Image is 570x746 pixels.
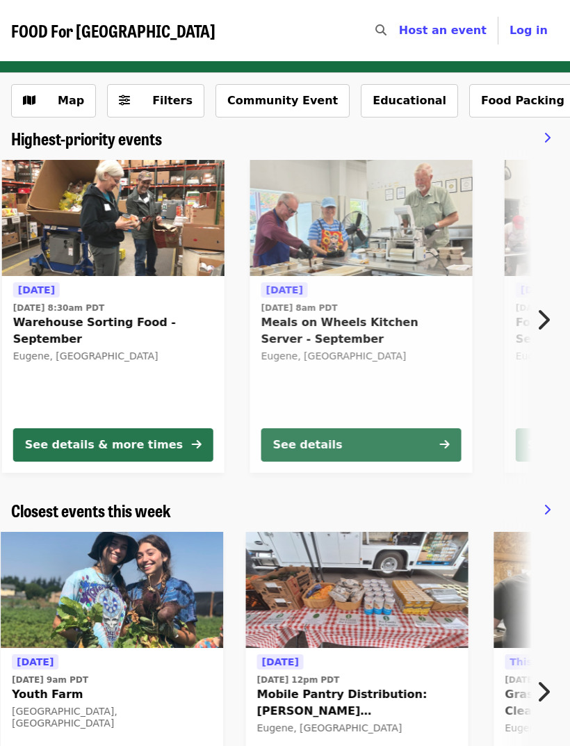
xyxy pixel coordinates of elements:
[13,302,104,314] time: [DATE] 8:30am PDT
[2,160,225,277] img: Warehouse Sorting Food - September organized by FOOD For Lane County
[18,284,55,295] span: [DATE]
[58,94,84,107] span: Map
[395,14,406,47] input: Search
[510,24,548,37] span: Log in
[262,656,299,667] span: [DATE]
[399,24,487,37] a: Host an event
[152,94,193,107] span: Filters
[13,314,213,348] span: Warehouse Sorting Food - September
[11,84,96,117] button: Show map view
[11,18,215,42] span: FOOD For [GEOGRAPHIC_DATA]
[192,438,202,451] i: arrow-right icon
[23,94,35,107] i: map icon
[11,129,162,149] a: Highest-priority events
[250,160,473,277] img: Meals on Wheels Kitchen Server - September organized by FOOD For Lane County
[2,160,225,473] a: See details for "Warehouse Sorting Food - September"
[536,307,550,333] i: chevron-right icon
[544,503,551,517] i: chevron-right icon
[12,706,212,729] div: [GEOGRAPHIC_DATA], [GEOGRAPHIC_DATA]
[119,94,130,107] i: sliders-h icon
[12,686,212,703] span: Youth Farm
[261,302,338,314] time: [DATE] 8am PDT
[261,428,462,462] button: See details
[375,24,386,37] i: search icon
[13,428,213,462] button: See details & more times
[536,679,550,705] i: chevron-right icon
[11,498,171,522] span: Closest events this week
[261,350,462,362] div: Eugene, [GEOGRAPHIC_DATA]
[544,131,551,145] i: chevron-right icon
[107,84,204,117] button: Filters (0 selected)
[250,160,473,473] a: See details for "Meals on Wheels Kitchen Server - September"
[1,532,223,649] img: Youth Farm organized by FOOD For Lane County
[246,532,469,649] img: Mobile Pantry Distribution: Sheldon Community Center organized by FOOD For Lane County
[266,284,303,295] span: [DATE]
[11,126,162,150] span: Highest-priority events
[215,84,350,117] button: Community Event
[361,84,458,117] button: Educational
[257,686,457,720] span: Mobile Pantry Distribution: [PERSON_NAME][GEOGRAPHIC_DATA]
[524,300,570,339] button: Next item
[440,438,450,451] i: arrow-right icon
[13,350,213,362] div: Eugene, [GEOGRAPHIC_DATA]
[12,674,88,686] time: [DATE] 9am PDT
[498,17,559,44] button: Log in
[261,314,462,348] span: Meals on Wheels Kitchen Server - September
[17,656,54,667] span: [DATE]
[524,672,570,711] button: Next item
[25,437,183,453] div: See details & more times
[273,437,343,453] div: See details
[257,722,457,734] div: Eugene, [GEOGRAPHIC_DATA]
[11,501,171,521] a: Closest events this week
[257,674,340,686] time: [DATE] 12pm PDT
[11,21,215,41] a: FOOD For [GEOGRAPHIC_DATA]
